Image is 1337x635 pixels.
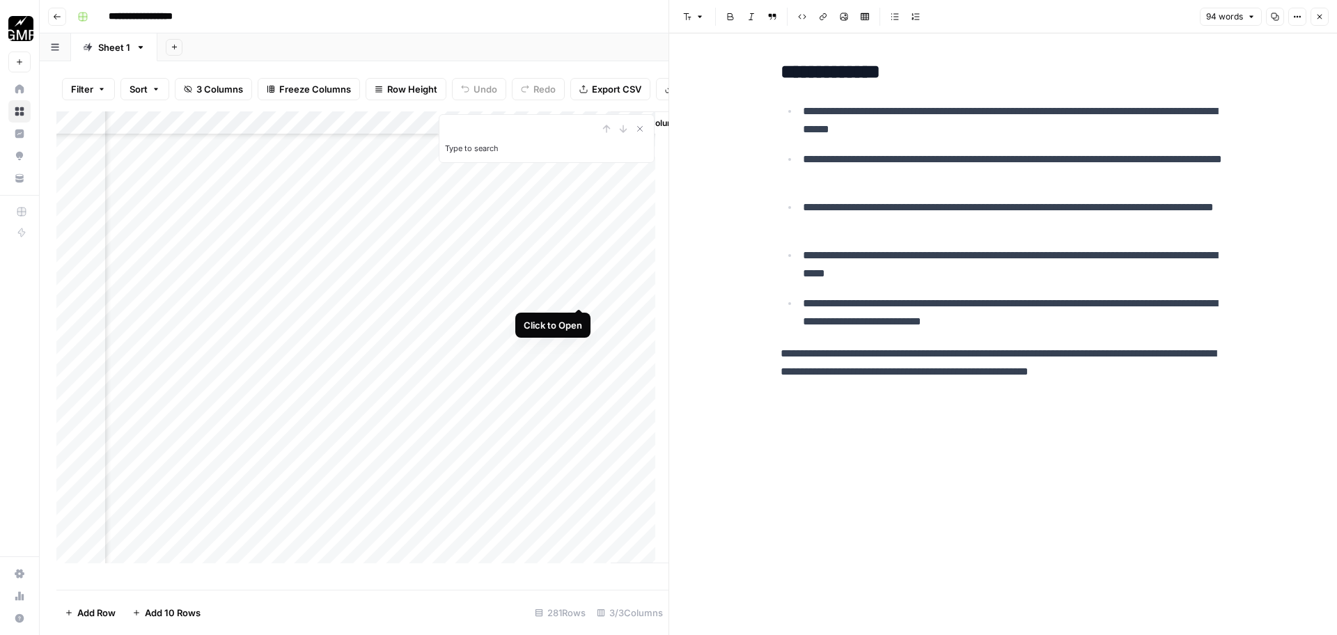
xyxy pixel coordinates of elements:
div: Click to Open [524,318,582,332]
button: Undo [452,78,506,100]
button: Help + Support [8,607,31,629]
span: Add 10 Rows [145,606,201,620]
span: Add Row [77,606,116,620]
span: Add Column [631,117,680,130]
a: Sheet 1 [71,33,157,61]
span: Freeze Columns [279,82,351,96]
div: 3/3 Columns [591,602,668,624]
div: Sheet 1 [98,40,130,54]
label: Type to search [445,143,499,153]
button: 94 words [1200,8,1262,26]
a: Settings [8,563,31,585]
button: Export CSV [570,78,650,100]
span: Filter [71,82,93,96]
div: 281 Rows [529,602,591,624]
a: Opportunities [8,145,31,167]
span: Export CSV [592,82,641,96]
button: Add Row [56,602,124,624]
img: Growth Marketing Pro Logo [8,16,33,41]
button: Freeze Columns [258,78,360,100]
button: Row Height [366,78,446,100]
span: 94 words [1206,10,1243,23]
button: Close Search [632,120,648,137]
span: 3 Columns [196,82,243,96]
a: Home [8,78,31,100]
span: Sort [130,82,148,96]
a: Usage [8,585,31,607]
a: Insights [8,123,31,145]
span: Undo [474,82,497,96]
span: Row Height [387,82,437,96]
button: Sort [120,78,169,100]
button: Workspace: Growth Marketing Pro [8,11,31,46]
a: Your Data [8,167,31,189]
a: Browse [8,100,31,123]
button: Redo [512,78,565,100]
button: 3 Columns [175,78,252,100]
button: Add 10 Rows [124,602,209,624]
span: Redo [533,82,556,96]
button: Filter [62,78,115,100]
